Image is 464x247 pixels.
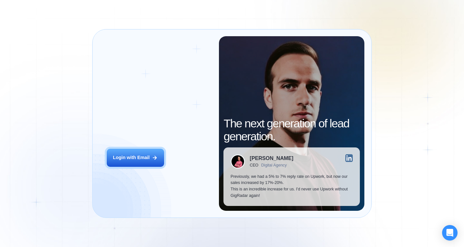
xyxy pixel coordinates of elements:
[223,117,360,143] h2: The next generation of lead generation.
[250,163,258,167] div: CEO
[113,155,150,161] div: Login with Email
[261,163,287,167] div: Digital Agency
[231,174,353,199] p: Previously, we had a 5% to 7% reply rate on Upwork, but now our sales increased by 17%-20%. This ...
[442,225,458,241] div: Open Intercom Messenger
[250,156,293,161] div: [PERSON_NAME]
[107,149,164,167] button: Login with Email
